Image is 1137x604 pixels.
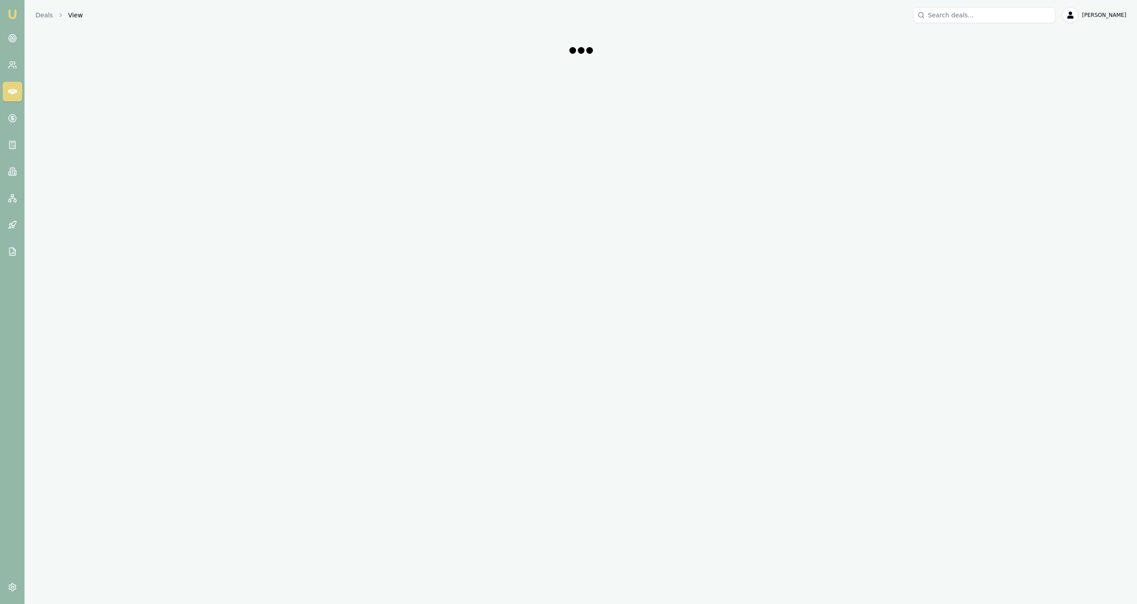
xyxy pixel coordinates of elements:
img: emu-icon-u.png [7,9,18,20]
span: [PERSON_NAME] [1082,12,1126,19]
span: View [68,11,83,20]
input: Search deals [913,7,1055,23]
a: Deals [36,11,53,20]
nav: breadcrumb [36,11,83,20]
